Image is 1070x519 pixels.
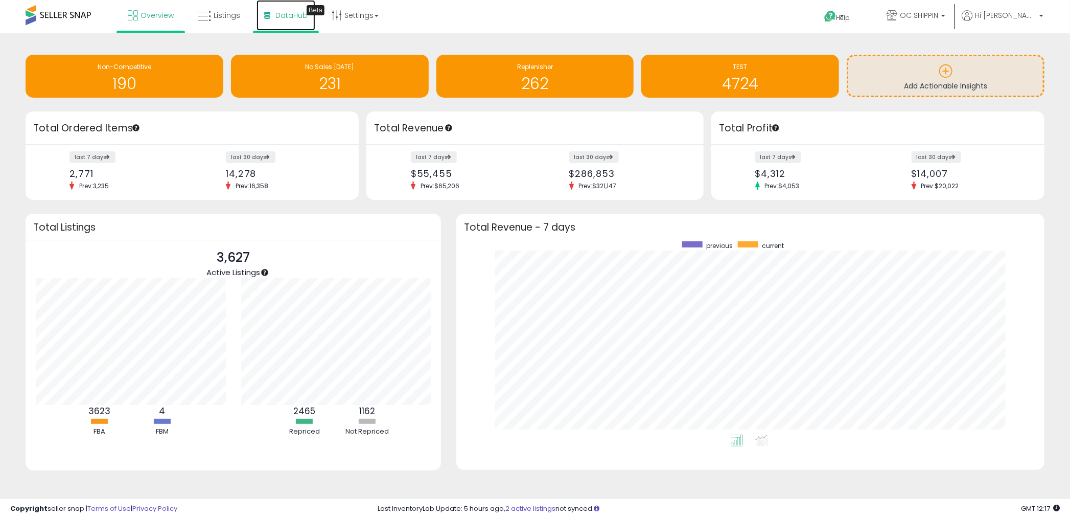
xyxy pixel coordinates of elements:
[87,504,131,513] a: Terms of Use
[900,10,938,20] span: OC SHIPPIN
[762,241,784,250] span: current
[1021,504,1060,513] span: 2025-09-16 12:17 GMT
[98,62,151,71] span: Non-Competitive
[10,504,177,514] div: seller snap | |
[962,10,1043,33] a: Hi [PERSON_NAME]
[69,151,115,163] label: last 7 days
[206,267,260,278] span: Active Listings
[916,182,964,190] span: Prev: $20,022
[816,3,870,33] a: Help
[836,13,850,22] span: Help
[337,427,398,437] div: Not Repriced
[594,505,599,512] i: Click here to read more about un-synced listings.
[31,75,218,92] h1: 190
[411,168,527,179] div: $55,455
[755,151,801,163] label: last 7 days
[464,223,1037,231] h3: Total Revenue - 7 days
[33,223,433,231] h3: Total Listings
[132,504,177,513] a: Privacy Policy
[33,121,351,136] h3: Total Ordered Items
[848,56,1043,96] a: Add Actionable Insights
[226,151,275,163] label: last 30 days
[69,168,184,179] div: 2,771
[230,182,273,190] span: Prev: 16,358
[415,182,464,190] span: Prev: $65,206
[274,427,335,437] div: Repriced
[74,182,114,190] span: Prev: 3,235
[141,10,174,20] span: Overview
[159,405,165,417] b: 4
[912,168,1027,179] div: $14,007
[293,405,315,417] b: 2465
[305,62,354,71] span: No Sales [DATE]
[231,55,429,98] a: No Sales [DATE] 231
[574,182,622,190] span: Prev: $321,147
[275,10,308,20] span: DataHub
[760,182,805,190] span: Prev: $4,053
[771,123,780,132] div: Tooltip anchor
[260,268,269,277] div: Tooltip anchor
[68,427,130,437] div: FBA
[755,168,870,179] div: $4,312
[236,75,424,92] h1: 231
[441,75,629,92] h1: 262
[131,427,193,437] div: FBM
[733,62,748,71] span: TEST
[824,10,836,23] i: Get Help
[374,121,696,136] h3: Total Revenue
[912,151,961,163] label: last 30 days
[975,10,1036,20] span: Hi [PERSON_NAME]
[88,405,110,417] b: 3623
[226,168,341,179] div: 14,278
[517,62,553,71] span: Replenisher
[10,504,48,513] strong: Copyright
[706,241,733,250] span: previous
[378,504,1060,514] div: Last InventoryLab Update: 5 hours ago, not synced.
[214,10,240,20] span: Listings
[641,55,839,98] a: TEST 4724
[569,151,619,163] label: last 30 days
[206,248,260,267] p: 3,627
[436,55,634,98] a: Replenisher 262
[26,55,223,98] a: Non-Competitive 190
[505,504,555,513] a: 2 active listings
[307,5,324,15] div: Tooltip anchor
[411,151,457,163] label: last 7 days
[359,405,375,417] b: 1162
[719,121,1037,136] h3: Total Profit
[444,123,453,132] div: Tooltip anchor
[904,81,987,91] span: Add Actionable Insights
[646,75,834,92] h1: 4724
[569,168,686,179] div: $286,853
[131,123,141,132] div: Tooltip anchor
